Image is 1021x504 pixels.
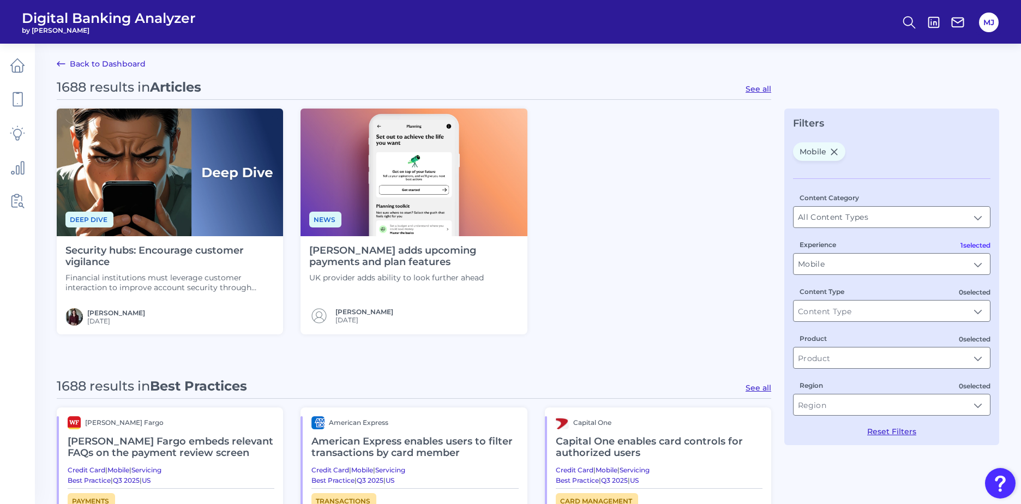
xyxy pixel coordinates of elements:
input: Region [794,394,990,415]
a: brand logoAmerican Express [311,416,518,429]
span: | [628,476,630,484]
input: Content Type [794,301,990,321]
p: Financial institutions must leverage customer interaction to improve account security through ded... [65,273,274,292]
span: by [PERSON_NAME] [22,26,196,34]
span: | [111,476,113,484]
span: Capital One [573,418,611,427]
span: | [129,466,131,474]
span: [DATE] [335,316,393,324]
button: MJ [979,13,999,32]
a: Q3 2025 [601,476,628,484]
a: [PERSON_NAME] [87,309,145,317]
a: Best Practice [68,476,111,484]
span: Digital Banking Analyzer [22,10,196,26]
a: brand logoCapital One [556,416,762,429]
a: Mobile [596,466,617,474]
a: Mobile [351,466,373,474]
a: Credit Card [556,466,593,474]
span: | [105,466,107,474]
a: Q3 2025 [113,476,140,484]
a: brand logo[PERSON_NAME] Fargo [68,416,274,429]
span: News [309,212,341,227]
img: brand logo [68,416,81,429]
span: [DATE] [87,317,145,325]
span: | [617,466,620,474]
input: Product [794,347,990,368]
div: 1688 results in [57,378,247,394]
span: Articles [150,79,201,95]
button: See all [746,383,771,393]
h2: [PERSON_NAME] Fargo embeds relevant FAQs on the payment review screen [68,429,274,466]
span: | [599,476,601,484]
div: 1688 results in [57,79,201,95]
a: Servicing [620,466,650,474]
img: brand logo [556,416,569,429]
label: Content Category [800,194,859,202]
span: Best Practices [150,378,247,394]
span: Mobile [793,142,845,161]
label: Product [800,334,827,343]
a: US [142,476,151,484]
button: See all [746,84,771,94]
a: Q3 2025 [357,476,383,484]
a: Deep dive [65,214,113,224]
label: Content Type [800,287,844,296]
span: | [593,466,596,474]
h4: Security hubs: Encourage customer vigilance [65,245,274,268]
a: [PERSON_NAME] [335,308,393,316]
a: US [386,476,394,484]
a: Mobile [107,466,129,474]
img: Deep Dives with Right Label.png [57,109,283,236]
a: News [309,214,341,224]
span: | [355,476,357,484]
a: Servicing [375,466,405,474]
button: Reset Filters [867,427,916,436]
a: Servicing [131,466,161,474]
span: American Express [329,418,388,427]
img: RNFetchBlobTmp_0b8yx2vy2p867rz195sbp4h.png [65,308,83,326]
a: Best Practice [556,476,599,484]
a: US [630,476,639,484]
h2: American Express enables users to filter transactions by card member [311,429,518,466]
span: Filters [793,117,824,129]
img: brand logo [311,416,325,429]
span: | [373,466,375,474]
span: | [140,476,142,484]
a: Credit Card [311,466,349,474]
label: Region [800,381,823,389]
span: | [349,466,351,474]
label: Experience [800,241,836,249]
h2: Capital One enables card controls for authorized users [556,429,762,466]
span: Deep dive [65,212,113,227]
a: Credit Card [68,466,105,474]
img: News - Phone (4).png [301,109,527,236]
span: [PERSON_NAME] Fargo [85,418,164,427]
a: Back to Dashboard [57,57,146,70]
h4: [PERSON_NAME] adds upcoming payments and plan features [309,245,518,268]
button: Open Resource Center [985,468,1016,499]
span: | [383,476,386,484]
p: UK provider adds ability to look further ahead [309,273,518,283]
a: Best Practice [311,476,355,484]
